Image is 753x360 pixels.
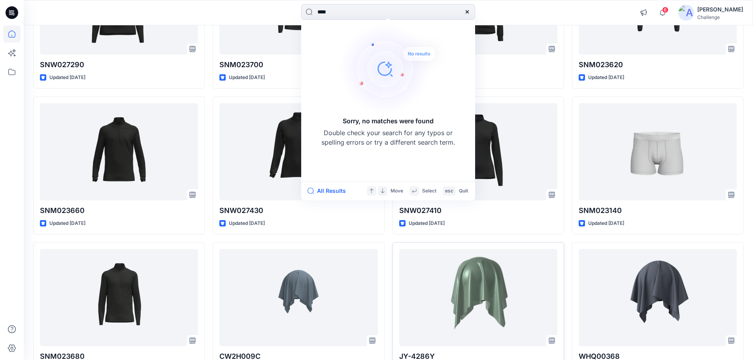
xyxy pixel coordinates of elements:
[219,59,377,70] p: SNM023700
[697,14,743,20] div: Challenge
[339,21,450,116] img: Sorry, no matches were found
[678,5,694,21] img: avatar
[229,74,265,82] p: Updated [DATE]
[579,249,737,347] a: WHQ00368
[219,249,377,347] a: CW2H009C
[399,249,557,347] a: JY-4286Y
[321,128,455,147] p: Double check your search for any typos or spelling errors or try a different search term.
[49,219,85,228] p: Updated [DATE]
[588,219,624,228] p: Updated [DATE]
[579,59,737,70] p: SNM023620
[219,103,377,201] a: SNW027430
[40,205,198,216] p: SNM023660
[459,187,468,195] p: Quit
[219,205,377,216] p: SNW027430
[308,186,351,196] button: All Results
[40,249,198,347] a: SNM023680
[343,116,434,126] h5: Sorry, no matches were found
[422,187,436,195] p: Select
[445,187,453,195] p: esc
[579,103,737,201] a: SNM023140
[697,5,743,14] div: [PERSON_NAME]
[579,205,737,216] p: SNM023140
[588,74,624,82] p: Updated [DATE]
[399,59,557,70] p: SNW027250
[399,103,557,201] a: SNW027410
[40,59,198,70] p: SNW027290
[662,7,668,13] span: 6
[391,187,403,195] p: Move
[49,74,85,82] p: Updated [DATE]
[409,219,445,228] p: Updated [DATE]
[229,219,265,228] p: Updated [DATE]
[399,205,557,216] p: SNW027410
[40,103,198,201] a: SNM023660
